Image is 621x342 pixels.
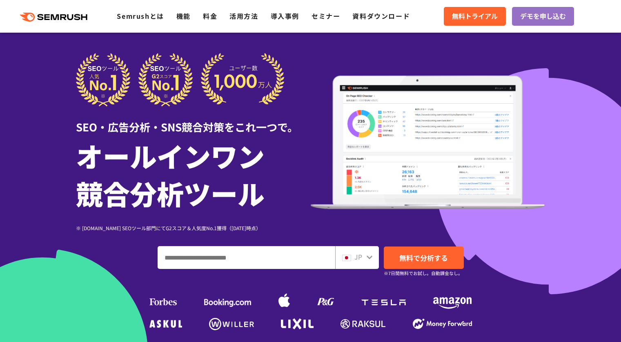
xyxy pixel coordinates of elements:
a: 無料トライアル [444,7,506,26]
h1: オールインワン 競合分析ツール [76,137,311,212]
span: 無料で分析する [399,253,448,263]
a: 機能 [176,11,191,21]
span: JP [354,252,362,262]
a: 料金 [203,11,217,21]
span: 無料トライアル [452,11,498,22]
a: 資料ダウンロード [352,11,410,21]
small: ※7日間無料でお試し。自動課金なし。 [384,269,463,277]
div: ※ [DOMAIN_NAME] SEOツール部門にてG2スコア＆人気度No.1獲得（[DATE]時点） [76,224,311,232]
div: SEO・広告分析・SNS競合対策をこれ一つで。 [76,107,311,135]
a: セミナー [312,11,340,21]
a: 活用方法 [229,11,258,21]
a: デモを申し込む [512,7,574,26]
span: デモを申し込む [520,11,566,22]
a: 無料で分析する [384,247,464,269]
input: ドメイン、キーワードまたはURLを入力してください [158,247,335,269]
a: Semrushとは [117,11,164,21]
a: 導入事例 [271,11,299,21]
